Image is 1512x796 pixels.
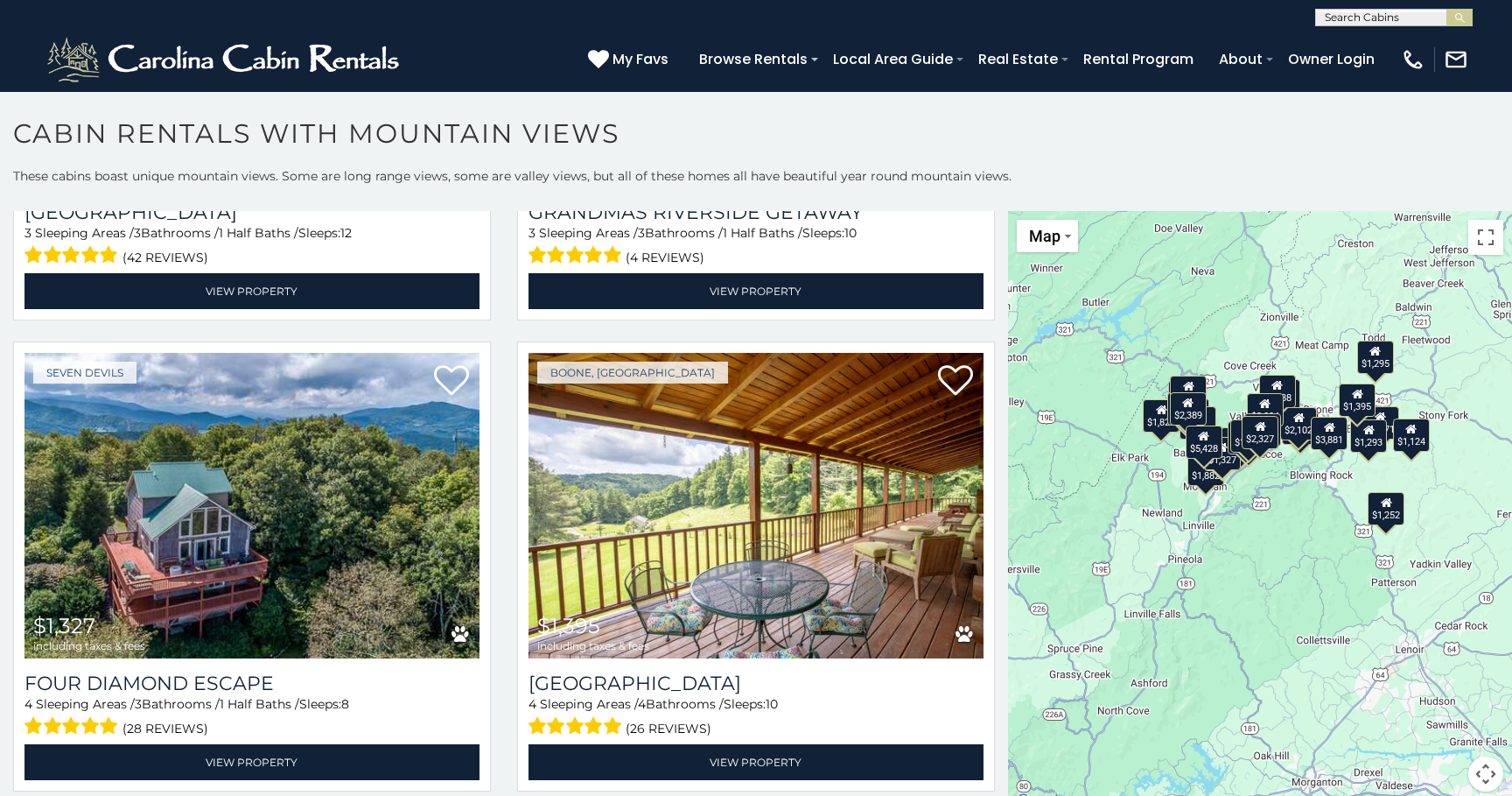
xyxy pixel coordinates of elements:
span: (26 reviews) [626,717,711,740]
a: Add to favorites [434,363,469,400]
a: Owner Login [1279,44,1383,74]
img: mail-regular-white.png [1444,47,1468,72]
span: 1 Half Baths / [723,225,802,241]
div: $3,000 [1282,411,1319,444]
a: Browse Rentals [690,44,816,74]
div: $2,094 [1247,393,1284,426]
div: $1,293 [1350,419,1387,452]
a: Sleepy Valley Hideaway $1,395 including taxes & fees [528,353,983,658]
div: $5,428 [1186,425,1222,458]
span: 4 [24,696,32,712]
div: $1,295 [1357,341,1394,374]
div: $1,395 [1339,384,1375,417]
div: Sleeping Areas / Bathrooms / Sleeps: [24,695,479,740]
img: White-1-2.png [44,33,407,86]
div: $2,788 [1259,375,1296,408]
span: 10 [766,696,778,712]
div: $2,389 [1169,391,1206,425]
a: [GEOGRAPHIC_DATA] [24,201,479,224]
span: Map [1029,227,1060,245]
div: $4,371 [1362,405,1399,439]
button: Map camera controls [1468,757,1503,792]
span: 3 [638,225,645,241]
h3: Sleepy Valley Hideaway [528,672,983,695]
span: 4 [638,696,646,712]
a: Real Estate [969,44,1067,74]
span: My Favs [612,48,668,70]
span: 8 [341,696,349,712]
div: $1,327 [1204,437,1241,470]
button: Change map style [1017,220,1078,252]
span: $1,395 [537,613,600,638]
span: (4 reviews) [626,246,704,269]
div: $1,192 [1230,423,1267,456]
div: $1,734 [1170,376,1207,409]
span: 3 [135,696,142,712]
a: View Property [24,744,479,780]
a: Four Diamond Escape $1,327 including taxes & fees [24,353,479,658]
a: About [1210,44,1271,74]
div: $1,124 [1393,419,1430,452]
span: $1,327 [33,613,95,638]
a: View Property [528,273,983,309]
a: Boone, [GEOGRAPHIC_DATA] [537,362,728,384]
a: Rental Program [1074,44,1202,74]
div: $2,085 [1204,438,1241,471]
div: $1,822 [1143,398,1179,432]
span: including taxes & fees [33,640,145,652]
div: $2,327 [1242,415,1278,448]
a: Four Diamond Escape [24,672,479,695]
span: 4 [528,696,536,712]
a: Grandmas Riverside Getaway [528,201,983,224]
div: $3,881 [1311,416,1347,449]
div: Sleeping Areas / Bathrooms / Sleeps: [24,224,479,269]
div: $2,107 [1167,392,1204,426]
a: Local Area Guide [824,44,962,74]
img: Sleepy Valley Hideaway [528,353,983,658]
button: Toggle fullscreen view [1468,220,1503,255]
span: 3 [528,225,535,241]
span: 3 [24,225,31,241]
div: Sleeping Areas / Bathrooms / Sleeps: [528,695,983,740]
div: $1,882 [1187,452,1224,485]
span: including taxes & fees [537,640,649,652]
a: [GEOGRAPHIC_DATA] [528,672,983,695]
div: $2,102 [1280,406,1317,440]
span: (42 reviews) [122,246,208,269]
span: 3 [134,225,141,241]
span: 1 Half Baths / [219,225,298,241]
div: $1,319 [1179,405,1216,439]
a: View Property [24,273,479,309]
div: Sleeping Areas / Bathrooms / Sleeps: [528,224,983,269]
div: $1,918 [1228,420,1264,454]
h3: Summit Creek [24,201,479,224]
span: (28 reviews) [122,717,208,740]
div: $1,625 [1230,419,1267,452]
div: $1,252 [1368,492,1404,525]
span: 1 Half Baths / [220,696,299,712]
div: $1,961 [1263,379,1300,412]
img: phone-regular-white.png [1401,47,1425,72]
span: 12 [340,225,352,241]
div: $1,741 [1244,412,1281,446]
a: View Property [528,744,983,780]
span: 10 [844,225,857,241]
a: My Favs [588,48,673,71]
a: Seven Devils [33,362,136,384]
img: Four Diamond Escape [24,353,479,658]
a: Add to favorites [938,363,973,400]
